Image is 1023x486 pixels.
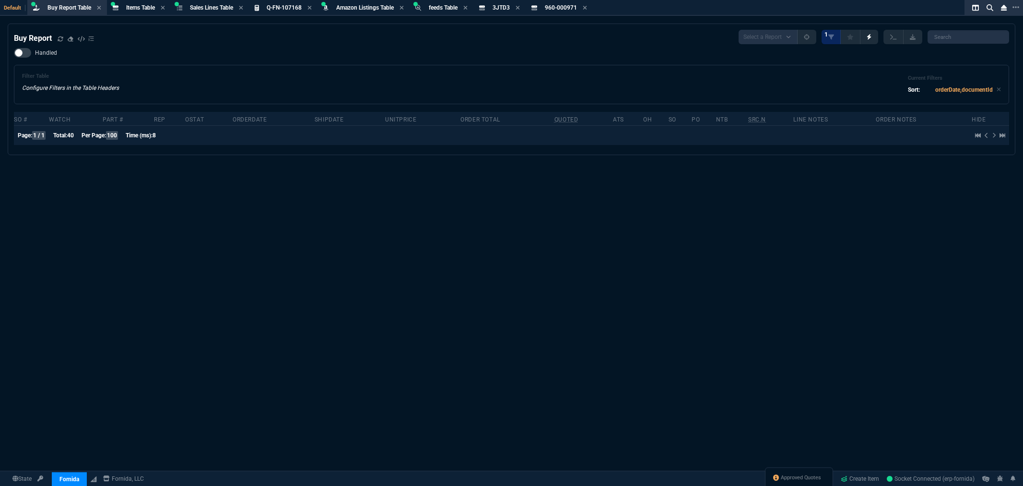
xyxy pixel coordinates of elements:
div: NTB [716,116,728,123]
span: Handled [35,49,57,57]
p: Configure Filters in the Table Headers [22,84,119,92]
div: unitPrice [385,116,416,123]
div: Watch [49,116,71,123]
div: Order Notes [876,116,917,123]
div: shipDate [315,116,344,123]
p: Sort: [908,85,920,94]
span: 960-000971 [545,4,577,11]
span: Total: [53,132,67,139]
span: Buy Report Table [47,4,91,11]
a: Global State [10,474,35,483]
span: 100 [106,131,118,140]
span: 40 [67,132,74,139]
a: Create Item [837,472,883,486]
h6: Filter Table [22,73,119,80]
span: Sales Lines Table [190,4,233,11]
div: hide [972,116,986,123]
nx-icon: Close Tab [583,4,587,12]
nx-icon: Open New Tab [1012,3,1019,12]
a: nQg1yYz2a0S6R7LIAAGx [887,474,975,483]
span: Items Table [126,4,155,11]
span: Time (ms): [126,132,153,139]
a: API TOKEN [35,474,46,483]
div: SO # [14,116,27,123]
abbr: Quote Sourcing Notes [748,116,766,123]
span: Approved Quotes [781,474,821,482]
span: feeds Table [429,4,458,11]
div: OH [643,116,652,123]
div: PO [692,116,700,123]
div: oStat [185,116,204,123]
div: OrderDate [233,116,267,123]
span: Q-FN-107168 [267,4,302,11]
span: 8 [153,132,156,139]
span: 3JTD3 [493,4,510,11]
nx-icon: Close Tab [161,4,165,12]
nx-icon: Close Tab [97,4,101,12]
span: Page: [18,132,32,139]
a: msbcCompanyName [100,474,147,483]
div: SO [669,116,676,123]
span: Socket Connected (erp-fornida) [887,475,975,482]
span: Default [4,5,25,11]
nx-icon: Close Tab [400,4,404,12]
h4: Buy Report [14,33,52,44]
span: Amazon Listings Table [336,4,394,11]
div: Rep [154,116,165,123]
nx-icon: Search [983,2,997,13]
code: orderDate,documentId [935,86,993,93]
input: Search [928,30,1009,44]
nx-icon: Close Tab [307,4,312,12]
abbr: Quoted Cost and Sourcing Notes [554,116,578,123]
nx-icon: Close Workbench [997,2,1011,13]
span: Per Page: [82,132,106,139]
h6: Current Filters [908,75,1001,82]
nx-icon: Close Tab [463,4,468,12]
nx-icon: Close Tab [239,4,243,12]
span: 1 / 1 [32,131,46,140]
nx-icon: Split Panels [968,2,983,13]
div: Part # [103,116,123,123]
span: 1 [824,31,828,38]
div: ATS [613,116,624,123]
div: Line Notes [793,116,828,123]
nx-icon: Close Tab [516,4,520,12]
div: Order Total [460,116,500,123]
